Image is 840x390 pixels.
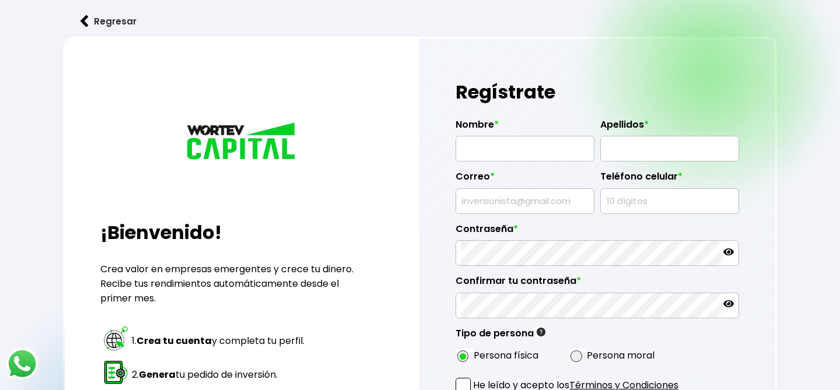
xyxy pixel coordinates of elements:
label: Teléfono celular [600,171,739,188]
img: flecha izquierda [80,15,89,27]
img: gfR76cHglkPwleuBLjWdxeZVvX9Wp6JBDmjRYY8JYDQn16A2ICN00zLTgIroGa6qie5tIuWH7V3AapTKqzv+oMZsGfMUqL5JM... [537,328,545,336]
input: 10 dígitos [605,189,734,213]
h1: Regístrate [456,75,739,110]
img: paso 1 [102,325,129,352]
label: Apellidos [600,119,739,136]
input: inversionista@gmail.com [461,189,589,213]
h2: ¡Bienvenido! [100,219,384,247]
img: logo_wortev_capital [184,121,300,164]
label: Nombre [456,119,594,136]
img: logos_whatsapp-icon.242b2217.svg [6,347,38,380]
button: Regresar [63,6,154,37]
label: Persona moral [587,348,654,363]
label: Tipo de persona [456,328,545,345]
label: Correo [456,171,594,188]
label: Contraseña [456,223,739,241]
label: Persona física [474,348,538,363]
td: 1. y completa tu perfil. [131,324,307,357]
strong: Crea tu cuenta [136,334,212,347]
img: paso 2 [102,359,129,386]
a: flecha izquierdaRegresar [63,6,777,37]
label: Confirmar tu contraseña [456,275,739,293]
p: Crea valor en empresas emergentes y crece tu dinero. Recibe tus rendimientos automáticamente desd... [100,262,384,305]
strong: Genera [139,368,176,381]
